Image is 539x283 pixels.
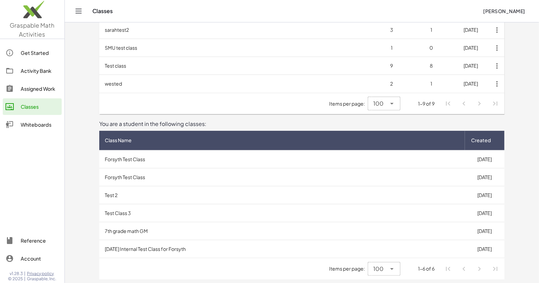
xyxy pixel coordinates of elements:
div: Activity Bank [21,67,59,75]
span: Class Name [105,137,132,144]
td: 2 [372,75,411,93]
td: Test 2 [99,186,465,204]
td: Test class [99,57,372,75]
span: 1 [430,27,432,33]
td: wested [99,75,372,93]
div: Account [21,254,59,263]
td: Test Class 3 [99,204,465,222]
a: Classes [3,98,62,115]
nav: Pagination Navigation [440,261,503,277]
a: Get Started [3,45,62,61]
td: Forsyth Test Class [99,150,465,168]
span: 0 [430,45,433,51]
td: [DATE] Internal Test Class for Forsyth [99,240,465,258]
span: Items per page: [329,100,368,107]
td: 7th grade math GM [99,222,465,240]
span: 1 [430,80,432,87]
td: [DATE] [465,240,505,258]
div: Assigned Work [21,85,59,93]
span: | [24,271,26,276]
a: Activity Bank [3,62,62,79]
span: Graspable Math Activities [10,21,55,38]
td: 1 [372,39,411,57]
span: | [24,276,26,282]
td: [DATE] [465,168,505,186]
span: Items per page: [329,265,368,272]
a: Account [3,250,62,267]
a: Whiteboards [3,116,62,133]
button: [PERSON_NAME] [478,5,531,17]
td: 3 [372,21,411,39]
td: [DATE] [465,186,505,204]
td: [DATE] [451,21,491,39]
a: Assigned Work [3,80,62,97]
td: [DATE] [451,75,491,93]
a: Privacy policy [27,271,57,276]
span: Graspable, Inc. [27,276,57,282]
td: [DATE] [465,204,505,222]
div: 1-9 of 9 [418,100,435,107]
td: [DATE] [451,57,491,75]
div: You are a student in the following classes: [99,120,505,128]
div: Reference [21,236,59,245]
div: 1-6 of 6 [418,265,435,272]
td: [DATE] [451,39,491,57]
span: v1.28.3 [10,271,23,276]
button: Toggle navigation [73,6,84,17]
td: [DATE] [465,222,505,240]
td: [DATE] [465,150,505,168]
span: [PERSON_NAME] [483,8,525,14]
div: Classes [21,103,59,111]
span: Created [471,137,491,144]
span: © 2025 [8,276,23,282]
nav: Pagination Navigation [440,96,503,112]
span: 8 [430,62,433,69]
td: 9 [372,57,411,75]
td: Forsyth Test Class [99,168,465,186]
td: sarahtest2 [99,21,372,39]
span: 100 [373,265,384,273]
div: Get Started [21,49,59,57]
a: Reference [3,232,62,249]
div: Whiteboards [21,120,59,129]
span: 100 [373,99,384,108]
td: SMU test class [99,39,372,57]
